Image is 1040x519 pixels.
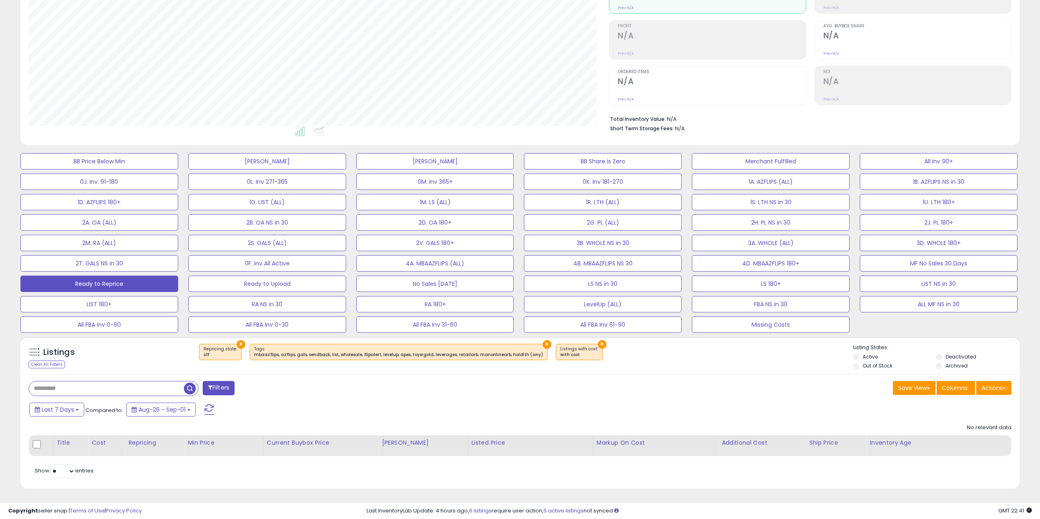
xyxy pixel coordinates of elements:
[524,296,682,312] button: LevelUp (ALL)
[356,255,514,272] button: 4A. MBAAZFLIPS (ALL)
[860,153,1018,169] button: All Inv 90+
[942,384,968,392] span: Columns
[967,424,1011,432] div: No relevant data
[870,439,1008,447] div: Inventory Age
[188,276,346,292] button: Ready to Upload
[598,340,606,349] button: ×
[356,153,514,169] button: [PERSON_NAME]
[543,507,584,515] a: 5 active listings
[524,235,682,251] button: 3B. WHOLE NS in 30
[237,340,245,349] button: ×
[139,405,186,414] span: Aug-26 - Sep-01
[20,316,178,333] button: All FBA Inv 0-90
[106,507,142,515] a: Privacy Policy
[692,194,850,210] button: 1S. LTH NS in 30
[618,77,805,88] h2: N/A
[860,296,1018,312] button: ALL MF NS in 30
[618,5,634,10] small: Prev: N/A
[8,507,142,515] div: seller snap | |
[618,70,805,74] span: Ordered Items
[618,24,805,29] span: Profit
[524,316,682,333] button: All FBA Inv 61-90
[560,352,598,358] div: with cost
[469,507,492,515] a: 6 listings
[356,296,514,312] button: RA 180+
[20,276,178,292] button: Ready to Reprice
[524,174,682,190] button: 0K. Inv 181-270
[20,235,178,251] button: 2M. RA (ALL)
[860,194,1018,210] button: 1U. LTH 180+
[70,507,105,515] a: Terms of Use
[863,353,878,360] label: Active
[524,153,682,169] button: BB Share is Zero
[20,255,178,272] button: 2T. GALS NS in 30
[560,346,598,358] span: Listings with cost :
[863,362,892,369] label: Out of Stock
[20,194,178,210] button: 1D. AZFLIPS 180+
[204,346,237,358] span: Repricing state :
[860,174,1018,190] button: 1B. AZFLIPS NS in 30
[692,235,850,251] button: 3A. WHOLE (ALL)
[610,125,674,132] b: Short Term Storage Fees:
[618,51,634,56] small: Prev: N/A
[20,296,178,312] button: LIST 180+
[823,77,1011,88] h2: N/A
[188,174,346,190] button: 0L. Inv 271-365
[188,194,346,210] button: 1G. LIST (ALL)
[692,296,850,312] button: FBA NS in 30
[610,116,666,123] b: Total Inventory Value:
[42,405,74,414] span: Last 7 Days
[188,255,346,272] button: 0F. Inv All Active
[543,340,551,349] button: ×
[618,97,634,102] small: Prev: N/A
[188,214,346,231] button: 2B. OA NS in 30
[593,435,718,456] th: The percentage added to the cost of goods (COGS) that forms the calculator for Min & Max prices.
[524,214,682,231] button: 2G. PL (ALL)
[823,51,839,56] small: Prev: N/A
[356,194,514,210] button: 1M. LS (ALL)
[597,439,715,447] div: Markup on Cost
[946,362,968,369] label: Archived
[692,174,850,190] button: 1A. AZFLIPS (ALL)
[126,403,196,417] button: Aug-26 - Sep-01
[188,153,346,169] button: [PERSON_NAME]
[853,344,1020,352] p: Listing States:
[998,507,1032,515] span: 2025-09-10 22:41 GMT
[823,31,1011,42] h2: N/A
[43,347,75,358] h5: Listings
[367,507,1032,515] div: Last InventoryLab Update: 4 hours ago, require user action, not synced.
[809,439,863,447] div: Ship Price
[823,5,839,10] small: Prev: N/A
[692,255,850,272] button: 4D. MBAAZFLIPS 180+
[92,439,121,447] div: Cost
[524,255,682,272] button: 4B. MBAAZFLIPS NS 30
[85,406,123,414] span: Compared to:
[254,346,543,358] span: Tags :
[8,507,38,515] strong: Copyright
[267,439,375,447] div: Current Buybox Price
[382,439,464,447] div: [PERSON_NAME]
[20,153,178,169] button: BB Price Below Min
[472,439,590,447] div: Listed Price
[188,296,346,312] button: RA NS in 30
[188,235,346,251] button: 2S. GALS (ALL)
[356,174,514,190] button: 0M. Inv 365+
[692,316,850,333] button: Missing Costs
[860,255,1018,272] button: MF No Sales 30 Days
[128,439,181,447] div: Repricing
[893,381,935,395] button: Save View
[20,174,178,190] button: 0J. Inv. 91-180
[692,153,850,169] button: Merchant Fulfilled
[356,235,514,251] button: 2V. GALS 180+
[20,214,178,231] button: 2A. OA (ALL)
[524,276,682,292] button: LS NS in 30
[976,381,1011,395] button: Actions
[937,381,975,395] button: Columns
[35,467,94,474] span: Show: entries
[203,381,235,395] button: Filters
[675,125,685,132] span: N/A
[524,194,682,210] button: 1R. LTH (ALL)
[823,97,839,102] small: Prev: N/A
[356,316,514,333] button: All FBA Inv 31-60
[860,276,1018,292] button: LIST NS in 30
